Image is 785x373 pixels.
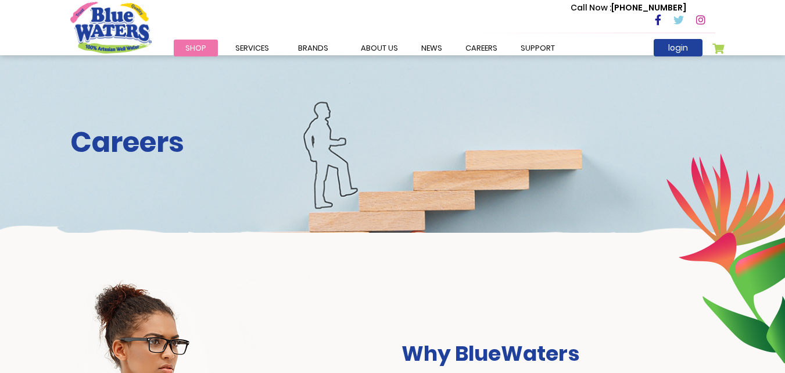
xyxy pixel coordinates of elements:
[402,341,715,366] h3: Why BlueWaters
[410,40,454,56] a: News
[298,42,328,54] span: Brands
[454,40,509,56] a: careers
[70,126,715,159] h2: Careers
[654,39,702,56] a: login
[666,153,785,364] img: career-intro-leaves.png
[571,2,611,13] span: Call Now :
[571,2,686,14] p: [PHONE_NUMBER]
[70,2,152,53] a: store logo
[235,42,269,54] span: Services
[509,40,567,56] a: support
[185,42,206,54] span: Shop
[349,40,410,56] a: about us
